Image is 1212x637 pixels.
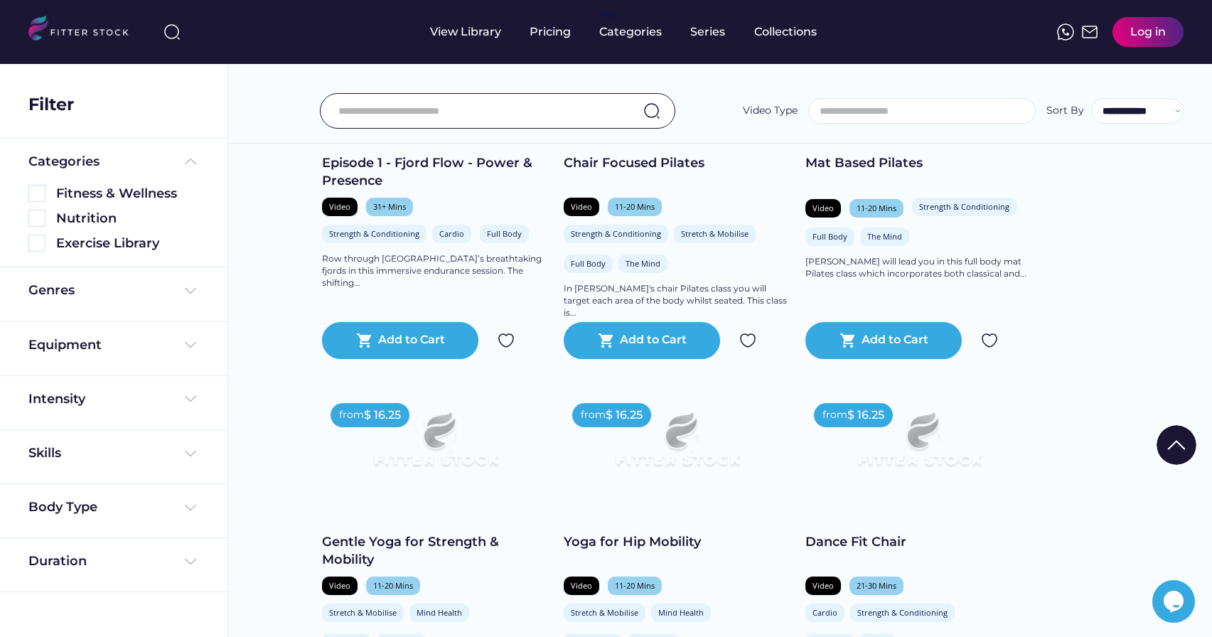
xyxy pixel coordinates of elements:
[805,154,1033,172] div: Mat Based Pilates
[857,607,948,618] div: Strength & Conditioning
[586,395,768,497] img: Frame%2079%20%281%29.svg
[356,332,373,349] button: shopping_cart
[1081,23,1098,41] img: Frame%2051.svg
[805,533,1033,551] div: Dance Fit Chair
[530,24,571,40] div: Pricing
[28,153,100,171] div: Categories
[1130,24,1166,40] div: Log in
[564,154,791,172] div: Chair Focused Pilates
[487,228,522,239] div: Full Body
[919,201,1009,212] div: Strength & Conditioning
[754,24,817,40] div: Collections
[322,533,549,569] div: Gentle Yoga for Strength & Mobility
[828,395,1010,497] img: Frame%2079%20%281%29.svg
[571,258,606,269] div: Full Body
[364,407,401,423] div: $ 16.25
[606,407,643,423] div: $ 16.25
[615,201,655,212] div: 11-20 Mins
[417,607,462,618] div: Mind Health
[322,154,549,190] div: Episode 1 - Fjord Flow - Power & Presence
[373,580,413,591] div: 11-20 Mins
[28,498,97,516] div: Body Type
[847,407,884,423] div: $ 16.25
[620,332,687,349] div: Add to Cart
[626,258,660,269] div: The Mind
[813,580,834,591] div: Video
[1046,104,1084,118] div: Sort By
[822,408,847,422] div: from
[322,253,549,289] div: Row through [GEOGRAPHIC_DATA]’s breathtaking fjords in this immersive endurance session. The shif...
[28,390,85,408] div: Intensity
[329,201,350,212] div: Video
[56,235,199,252] div: Exercise Library
[28,444,64,462] div: Skills
[690,24,726,40] div: Series
[498,332,515,349] img: Group%201000002324.svg
[56,210,199,227] div: Nutrition
[599,7,618,21] div: fvck
[339,408,364,422] div: from
[28,336,102,354] div: Equipment
[378,332,445,349] div: Add to Cart
[182,390,199,407] img: Frame%20%284%29.svg
[345,395,527,497] img: Frame%2079%20%281%29.svg
[681,228,749,239] div: Stretch & Mobilise
[28,185,45,202] img: Rectangle%205126.svg
[329,228,419,239] div: Strength & Conditioning
[439,228,464,239] div: Cardio
[981,332,998,349] img: Group%201000002324.svg
[28,210,45,227] img: Rectangle%205126.svg
[643,102,660,119] img: search-normal.svg
[857,203,896,213] div: 11-20 Mins
[813,203,834,213] div: Video
[430,24,501,40] div: View Library
[743,104,798,118] div: Video Type
[182,282,199,299] img: Frame%20%284%29.svg
[599,24,662,40] div: Categories
[813,607,837,618] div: Cardio
[182,153,199,170] img: Frame%20%285%29.svg
[571,607,638,618] div: Stretch & Mobilise
[329,580,350,591] div: Video
[28,16,141,45] img: LOGO.svg
[571,228,661,239] div: Strength & Conditioning
[857,580,896,591] div: 21-30 Mins
[564,533,791,551] div: Yoga for Hip Mobility
[182,499,199,516] img: Frame%20%284%29.svg
[163,23,181,41] img: search-normal%203.svg
[182,445,199,462] img: Frame%20%284%29.svg
[182,336,199,353] img: Frame%20%284%29.svg
[598,332,615,349] button: shopping_cart
[564,283,791,318] div: In [PERSON_NAME]'s chair Pilates class you will target each area of the body whilst seated. This ...
[329,607,397,618] div: Stretch & Mobilise
[581,408,606,422] div: from
[373,201,406,212] div: 31+ Mins
[658,607,704,618] div: Mind Health
[840,332,857,349] button: shopping_cart
[862,332,928,349] div: Add to Cart
[1057,23,1074,41] img: meteor-icons_whatsapp%20%281%29.svg
[28,552,87,570] div: Duration
[182,553,199,570] img: Frame%20%284%29.svg
[805,256,1033,280] div: [PERSON_NAME] will lead you in this full body mat Pilates class which incorporates both classical...
[28,92,74,117] div: Filter
[813,231,847,242] div: Full Body
[571,201,592,212] div: Video
[739,332,756,349] img: Group%201000002324.svg
[1157,425,1196,465] img: Group%201000002322%20%281%29.svg
[28,282,75,299] div: Genres
[56,185,199,203] div: Fitness & Wellness
[867,231,902,242] div: The Mind
[28,235,45,252] img: Rectangle%205126.svg
[1152,580,1198,623] iframe: chat widget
